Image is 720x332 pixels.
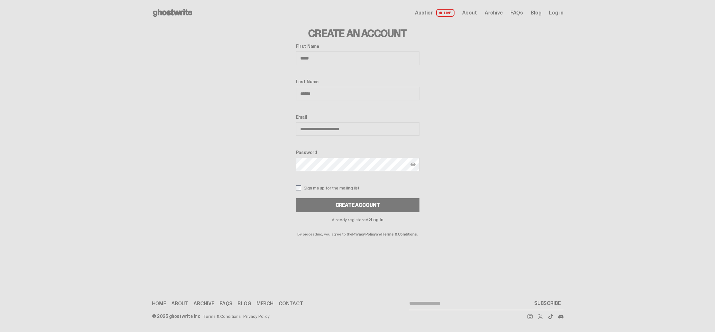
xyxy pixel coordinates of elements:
[549,10,563,15] a: Log in
[243,314,270,318] a: Privacy Policy
[203,314,241,318] a: Terms & Conditions
[371,217,383,223] a: Log In
[415,9,454,17] a: Auction LIVE
[256,301,274,306] a: Merch
[436,9,455,17] span: LIVE
[531,10,541,15] a: Blog
[296,150,419,155] label: Password
[296,115,419,120] label: Email
[352,232,375,237] a: Privacy Policy
[462,10,477,15] a: About
[296,185,419,190] label: Sign me up for the mailing list
[410,162,416,167] img: Show password
[152,314,200,318] div: © 2025 ghostwrite inc
[296,198,419,212] button: Create Account
[336,203,380,208] div: Create Account
[296,44,419,49] label: First Name
[171,301,188,306] a: About
[296,222,419,236] p: By proceeding, you agree to the and .
[220,301,232,306] a: FAQs
[152,301,166,306] a: Home
[296,28,419,39] h3: Create an Account
[296,185,301,190] input: Sign me up for the mailing list
[296,79,419,84] label: Last Name
[194,301,214,306] a: Archive
[279,301,303,306] a: Contact
[382,232,417,237] a: Terms & Conditions
[296,217,419,222] p: Already registered?
[238,301,251,306] a: Blog
[510,10,523,15] a: FAQs
[485,10,503,15] a: Archive
[415,10,434,15] span: Auction
[532,297,563,310] button: SUBSCRIBE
